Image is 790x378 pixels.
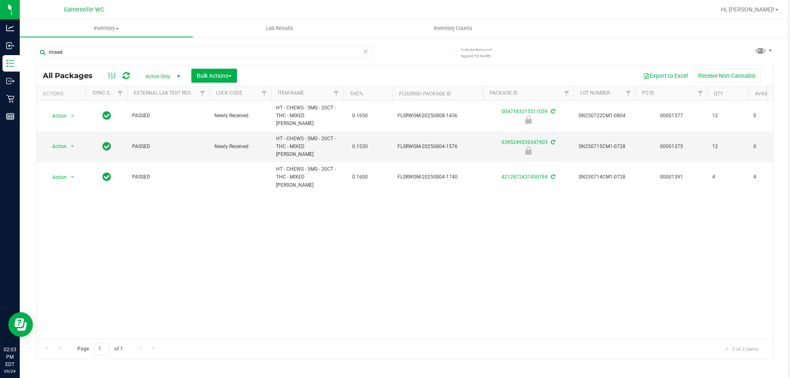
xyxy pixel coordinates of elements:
span: 1 - 3 of 3 items [719,343,765,355]
span: 0 [753,143,785,151]
a: Filter [560,86,574,100]
span: PASSED [132,112,204,120]
inline-svg: Outbound [6,77,14,85]
inline-svg: Retail [6,95,14,103]
span: 0.1530 [348,141,372,153]
span: PASSED [132,143,204,151]
a: Filter [258,86,271,100]
a: 00001391 [660,174,683,180]
span: Page of 1 [70,343,130,355]
span: 0.1650 [348,110,372,122]
span: Sync from Compliance System [550,139,555,145]
div: Newly Received [482,146,575,155]
span: Hi, [PERSON_NAME]! [721,6,774,13]
span: Include items not tagged for facility [461,46,502,59]
button: Bulk Actions [191,69,237,83]
a: Inventory [20,20,193,37]
span: HT - CHEWS - 5MG - 20CT - THC - MIXED [PERSON_NAME] [276,165,338,189]
span: Action [45,141,67,152]
span: Sync from Compliance System [550,109,555,114]
inline-svg: Analytics [6,24,14,32]
span: Sync from Compliance System [550,174,555,180]
span: SN250722CM1-0804 [579,112,630,120]
span: In Sync [102,110,111,121]
span: SN250714CM1-0728 [579,173,630,181]
button: Export to Excel [638,69,693,83]
a: 6395249536547903 [502,139,548,145]
inline-svg: Inbound [6,42,14,50]
a: Item Name [278,90,304,96]
a: Filter [694,86,707,100]
span: 4 [712,173,744,181]
a: Filter [196,86,209,100]
span: Clear [362,46,368,57]
iframe: Resource center [8,312,33,337]
span: PASSED [132,173,204,181]
span: HT - CHEWS - 5MG - 20CT - THC - MIXED [PERSON_NAME] [276,104,338,128]
span: 0.1600 [348,171,372,183]
span: Bulk Actions [197,72,232,79]
span: 4 [753,173,785,181]
span: select [67,141,78,152]
a: 00001377 [660,113,683,118]
a: Qty [714,91,723,97]
a: Filter [622,86,635,100]
a: Filter [114,86,127,100]
span: Newly Received [214,143,266,151]
a: 0047183215511059 [502,109,548,114]
span: All Packages [43,71,101,80]
span: 12 [712,143,744,151]
inline-svg: Inventory [6,59,14,67]
span: 0 [753,112,785,120]
span: SN250715CM1-0728 [579,143,630,151]
a: External Lab Test Result [134,90,198,96]
a: Lock Code [216,90,242,96]
span: Action [45,172,67,183]
a: Filter [330,86,343,100]
a: THC% [350,91,363,97]
span: Lab Results [255,25,304,32]
a: 00001375 [660,144,683,149]
span: Inventory [20,25,193,32]
a: Flourish Package ID [399,91,451,97]
inline-svg: Reports [6,112,14,121]
span: 12 [712,112,744,120]
a: Available [755,91,780,97]
span: FLSRWGM-20250804-1740 [397,173,478,181]
a: Package ID [490,90,518,96]
span: Newly Received [214,112,266,120]
span: HT - CHEWS - 5MG - 20CT - THC - MIXED [PERSON_NAME] [276,135,338,159]
a: Sync Status [93,90,124,96]
span: select [67,172,78,183]
span: Inventory Counts [423,25,483,32]
span: FLSRWGM-20250808-1436 [397,112,478,120]
span: Action [45,110,67,122]
span: Gainesville WC [64,6,104,13]
input: 1 [94,343,109,355]
p: 02:03 PM EDT [4,346,16,368]
a: PO ID [642,90,654,96]
button: Receive Non-Cannabis [693,69,761,83]
p: 09/24 [4,368,16,374]
span: select [67,110,78,122]
a: 4212872431450784 [502,174,548,180]
span: FLSRWGM-20250804-1576 [397,143,478,151]
span: In Sync [102,171,111,183]
span: In Sync [102,141,111,152]
a: Lab Results [193,20,366,37]
input: Search Package ID, Item Name, SKU, Lot or Part Number... [36,46,372,58]
a: Lot Number [580,90,610,96]
div: Newly Received [482,116,575,124]
a: Inventory Counts [366,20,539,37]
div: Actions [43,91,83,97]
